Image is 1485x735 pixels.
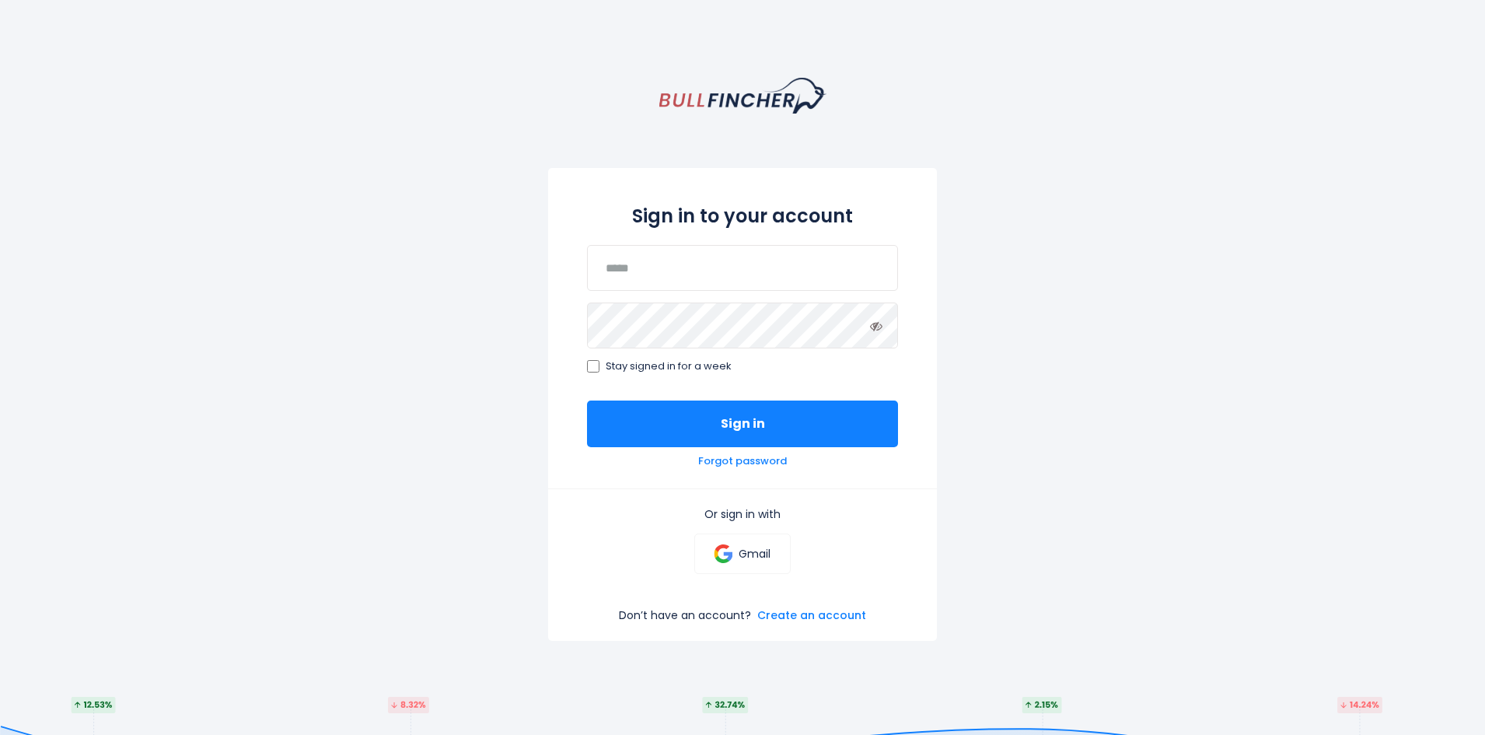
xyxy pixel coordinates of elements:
[739,547,770,561] p: Gmail
[694,534,790,574] a: Gmail
[587,401,898,447] button: Sign in
[587,507,898,521] p: Or sign in with
[606,360,732,373] span: Stay signed in for a week
[698,455,787,468] a: Forgot password
[587,202,898,229] h2: Sign in to your account
[659,78,826,114] a: homepage
[757,608,866,622] a: Create an account
[619,608,751,622] p: Don’t have an account?
[587,360,599,373] input: Stay signed in for a week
